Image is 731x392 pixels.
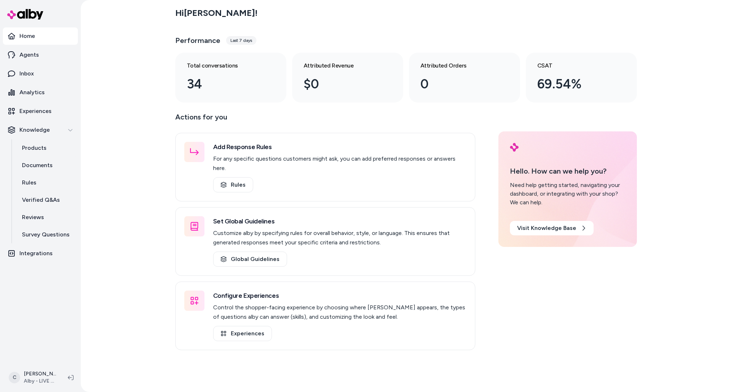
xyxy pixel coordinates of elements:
button: Knowledge [3,121,78,139]
button: C[PERSON_NAME]Alby - LIVE on [DOMAIN_NAME] [4,366,62,389]
div: 69.54% [537,74,614,94]
a: Visit Knowledge Base [510,221,594,235]
p: For any specific questions customers might ask, you can add preferred responses or answers here. [213,154,466,173]
a: Attributed Orders 0 [409,53,520,103]
a: Survey Questions [15,226,78,243]
h3: Total conversations [187,61,263,70]
p: Analytics [19,88,45,97]
a: Integrations [3,245,78,262]
a: Agents [3,46,78,64]
p: Documents [22,161,53,170]
p: Home [19,32,35,40]
span: C [9,372,20,383]
p: Products [22,144,47,152]
div: Need help getting started, navigating your dashboard, or integrating with your shop? We can help. [510,181,625,207]
p: Experiences [19,107,52,116]
h3: Add Response Rules [213,142,466,152]
h3: Attributed Orders [420,61,497,70]
div: Last 7 days [226,36,256,45]
p: Customize alby by specifying rules for overall behavior, style, or language. This ensures that ge... [213,228,466,247]
div: $0 [304,74,380,94]
h3: Configure Experiences [213,291,466,301]
span: Alby - LIVE on [DOMAIN_NAME] [24,378,56,385]
a: Documents [15,157,78,174]
a: Inbox [3,65,78,82]
h3: CSAT [537,61,614,70]
p: [PERSON_NAME] [24,370,56,378]
a: Products [15,139,78,157]
a: Reviews [15,209,78,226]
a: Total conversations 34 [175,53,286,103]
p: Actions for you [175,111,475,129]
a: Attributed Revenue $0 [292,53,403,103]
p: Integrations [19,249,53,258]
div: 34 [187,74,263,94]
h3: Attributed Revenue [304,61,380,70]
a: CSAT 69.54% [526,53,637,103]
img: alby Logo [510,143,519,152]
p: Verified Q&As [22,196,60,204]
p: Rules [22,178,36,187]
a: Rules [213,177,253,192]
p: Control the shopper-facing experience by choosing where [PERSON_NAME] appears, the types of quest... [213,303,466,322]
a: Rules [15,174,78,191]
p: Agents [19,51,39,59]
img: alby Logo [7,9,43,19]
p: Knowledge [19,126,50,134]
h2: Hi [PERSON_NAME] ! [175,8,257,18]
h3: Performance [175,35,220,45]
a: Verified Q&As [15,191,78,209]
p: Hello. How can we help you? [510,166,625,177]
p: Survey Questions [22,230,70,239]
a: Home [3,27,78,45]
p: Reviews [22,213,44,222]
p: Inbox [19,69,34,78]
a: Experiences [3,103,78,120]
div: 0 [420,74,497,94]
a: Global Guidelines [213,252,287,267]
h3: Set Global Guidelines [213,216,466,226]
a: Analytics [3,84,78,101]
a: Experiences [213,326,272,341]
